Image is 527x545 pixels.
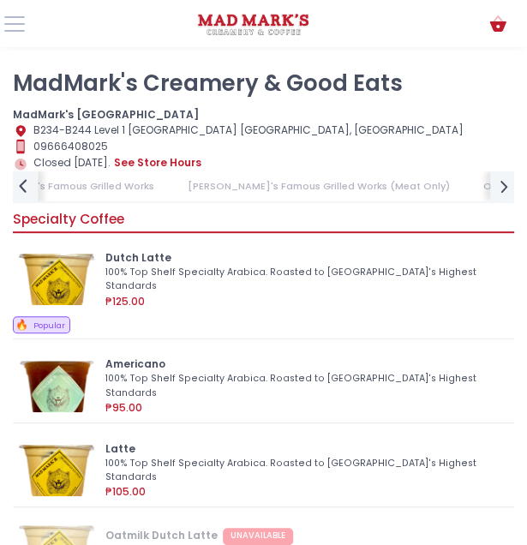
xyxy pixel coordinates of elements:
[18,254,95,305] img: Dutch Latte
[18,361,95,412] img: Americano
[105,294,504,309] div: ₱125.00
[13,210,124,228] span: Specialty Coffee
[15,317,28,332] span: 🔥
[113,154,202,171] button: see store hours
[105,266,499,293] div: 100% Top Shelf Specialty Arabica. Roasted to [GEOGRAPHIC_DATA]'s Highest Standards
[13,70,514,97] p: MadMark's Creamery & Good Eats
[13,107,199,122] b: MadMark's [GEOGRAPHIC_DATA]
[105,372,499,399] div: 100% Top Shelf Specialty Arabica. Roasted to [GEOGRAPHIC_DATA]'s Highest Standards
[105,250,504,266] div: Dutch Latte
[172,171,465,201] a: [PERSON_NAME]'s Famous Grilled Works (Meat Only)
[105,400,504,416] div: ₱95.00
[13,139,514,155] div: 09666408025
[13,123,514,139] div: B234-B244 Level 1 [GEOGRAPHIC_DATA] [GEOGRAPHIC_DATA], [GEOGRAPHIC_DATA]
[105,356,504,372] div: Americano
[18,445,95,496] img: Latte
[105,484,504,500] div: ₱105.00
[196,11,310,37] img: logo
[13,154,514,171] div: Closed [DATE].
[105,457,499,484] div: 100% Top Shelf Specialty Arabica. Roasted to [GEOGRAPHIC_DATA]'s Highest Standards
[33,320,65,331] span: Popular
[105,441,504,457] div: Latte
